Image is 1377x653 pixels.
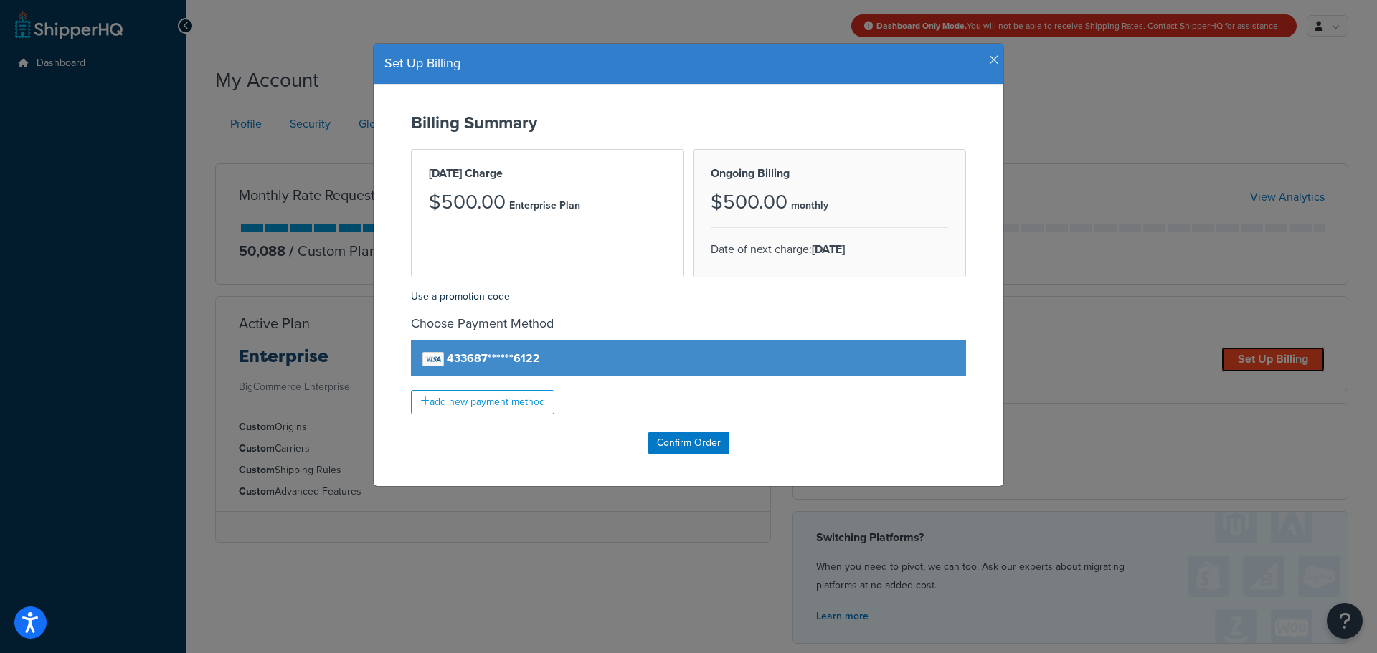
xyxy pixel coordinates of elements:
h2: [DATE] Charge [429,167,666,180]
p: Enterprise Plan [509,196,580,216]
h3: $500.00 [429,191,506,214]
h2: Billing Summary [411,113,966,132]
h3: $500.00 [711,191,787,214]
h2: Ongoing Billing [711,167,948,180]
strong: [DATE] [812,241,845,257]
input: Confirm Order [648,432,729,454]
a: add new payment method [411,390,554,414]
p: Date of next charge: [711,239,948,259]
img: visa.png [422,352,444,366]
a: Use a promotion code [411,289,510,304]
h4: Choose Payment Method [411,314,966,333]
p: monthly [791,196,828,216]
h4: Set Up Billing [384,54,993,73]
